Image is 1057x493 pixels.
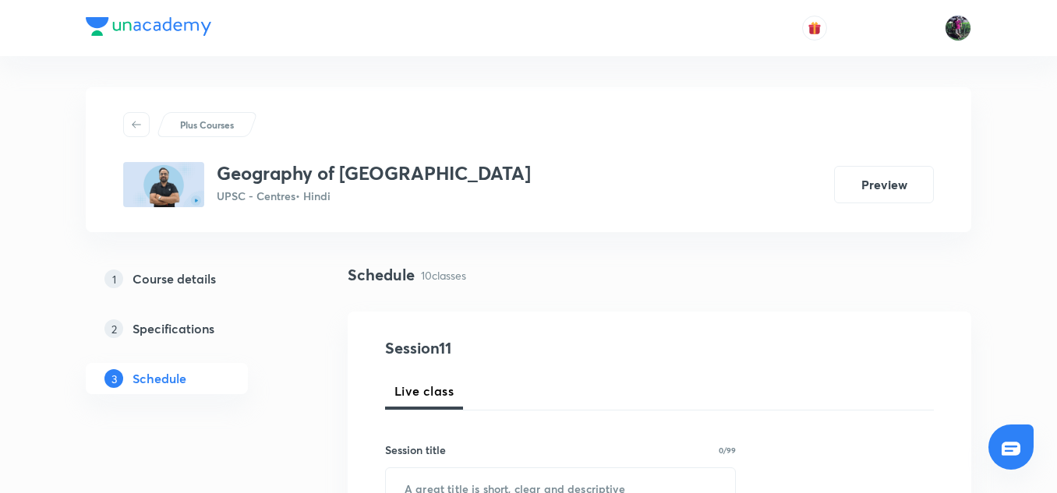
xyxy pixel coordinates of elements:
[421,267,466,283] p: 10 classes
[180,118,234,132] p: Plus Courses
[133,269,216,288] h5: Course details
[123,162,204,207] img: 4c890aaa64ca47e3827b71abd46aef20.jpg
[86,17,211,40] a: Company Logo
[133,369,186,388] h5: Schedule
[86,313,298,344] a: 2Specifications
[104,319,123,338] p: 2
[834,166,934,203] button: Preview
[385,442,446,458] h6: Session title
[104,369,123,388] p: 3
[104,269,123,288] p: 1
[217,162,531,185] h3: Geography of [GEOGRAPHIC_DATA]
[802,16,827,40] button: avatar
[719,446,736,454] p: 0/99
[394,382,454,400] span: Live class
[217,188,531,204] p: UPSC - Centres • Hindi
[133,319,214,338] h5: Specifications
[86,17,211,36] img: Company Logo
[945,15,971,41] img: Ravishekhar Kumar
[348,263,415,287] h4: Schedule
[86,263,298,294] a: 1Course details
[385,336,670,360] h4: Session 11
[808,21,822,35] img: avatar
